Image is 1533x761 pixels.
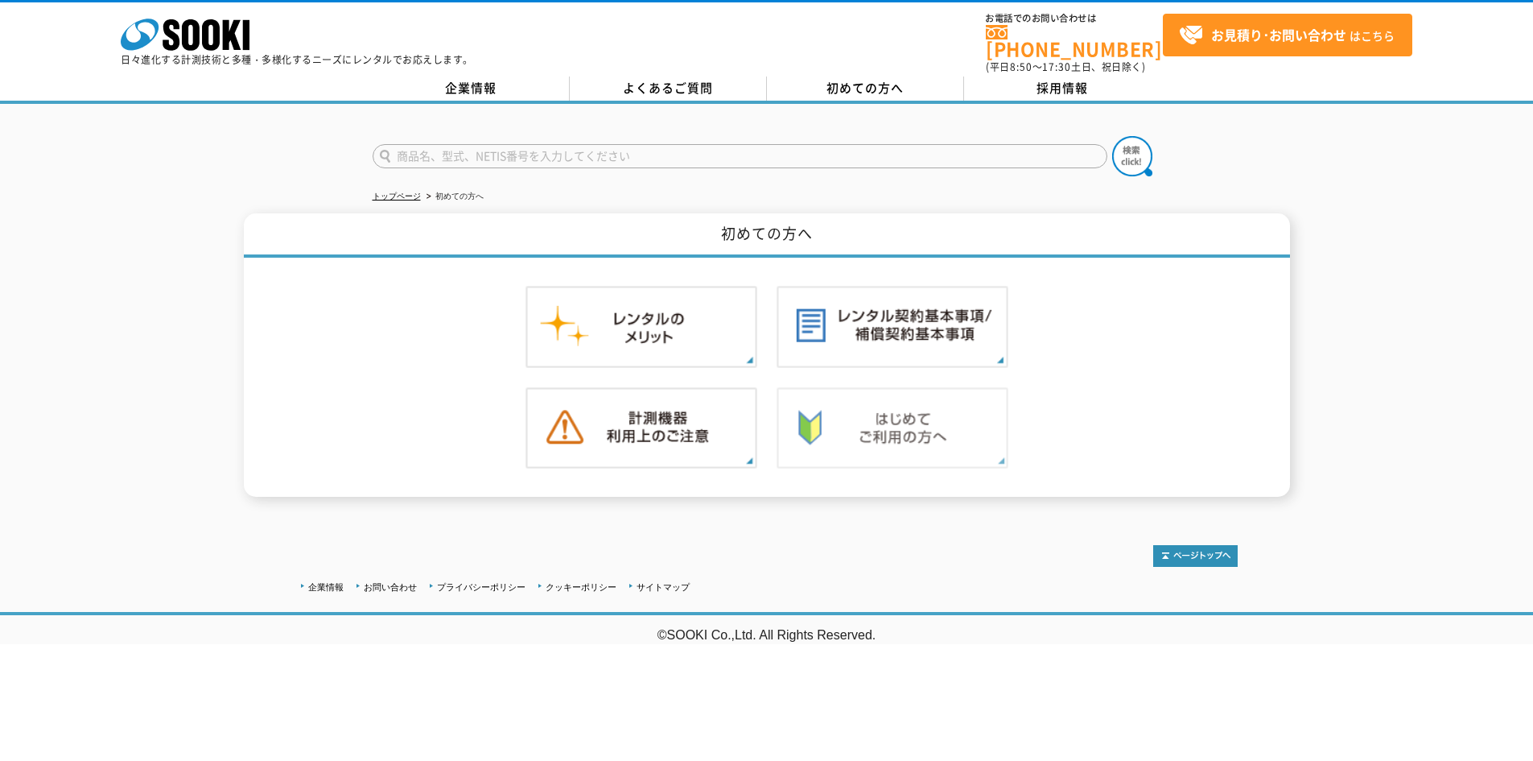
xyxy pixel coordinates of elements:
[1112,136,1152,176] img: btn_search.png
[1010,60,1032,74] span: 8:50
[1179,23,1395,48] span: はこちら
[437,582,525,592] a: プライバシーポリシー
[777,387,1008,469] img: 初めての方へ
[423,188,484,205] li: 初めての方へ
[570,77,767,101] a: よくあるご質問
[637,582,690,592] a: サイトマップ
[525,387,757,469] img: 計測機器ご利用上のご注意
[525,286,757,368] img: レンタルのメリット
[364,582,417,592] a: お問い合わせ
[986,60,1145,74] span: (平日 ～ 土日、祝日除く)
[986,25,1163,58] a: [PHONE_NUMBER]
[767,77,964,101] a: 初めての方へ
[777,286,1008,368] img: レンタル契約基本事項／補償契約基本事項
[826,79,904,97] span: 初めての方へ
[546,582,616,592] a: クッキーポリシー
[1211,25,1346,44] strong: お見積り･お問い合わせ
[373,144,1107,168] input: 商品名、型式、NETIS番号を入力してください
[244,213,1290,258] h1: 初めての方へ
[986,14,1163,23] span: お電話でのお問い合わせは
[373,77,570,101] a: 企業情報
[373,192,421,201] a: トップページ
[1163,14,1412,56] a: お見積り･お問い合わせはこちら
[308,582,344,592] a: 企業情報
[1042,60,1071,74] span: 17:30
[964,77,1161,101] a: 採用情報
[121,55,473,64] p: 日々進化する計測技術と多種・多様化するニーズにレンタルでお応えします。
[1153,545,1238,567] img: トップページへ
